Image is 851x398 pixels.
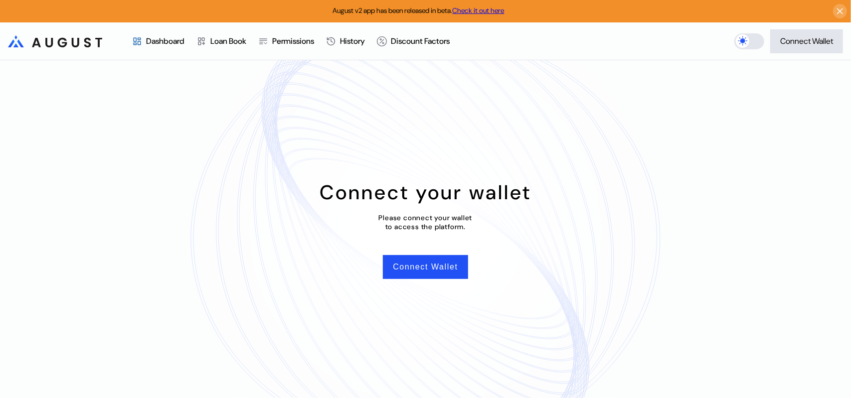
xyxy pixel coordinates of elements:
div: Dashboard [146,36,184,46]
a: History [320,23,371,60]
a: Discount Factors [371,23,456,60]
button: Connect Wallet [770,29,843,53]
div: Connect your wallet [320,179,531,205]
a: Dashboard [126,23,190,60]
div: Loan Book [210,36,246,46]
span: August v2 app has been released in beta. [333,6,505,15]
a: Loan Book [190,23,252,60]
a: Permissions [252,23,320,60]
div: History [340,36,365,46]
div: Connect Wallet [780,36,833,46]
div: Permissions [272,36,314,46]
div: Please connect your wallet to access the platform. [379,213,473,231]
button: Connect Wallet [383,255,468,279]
div: Discount Factors [391,36,450,46]
a: Check it out here [453,6,505,15]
